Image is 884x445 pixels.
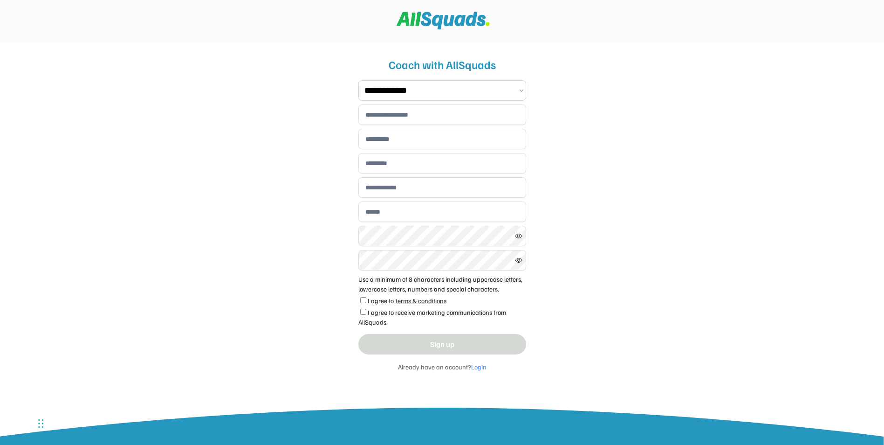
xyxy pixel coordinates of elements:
label: I agree to [368,297,394,305]
font: Login [471,363,487,371]
div: Use a minimum of 8 characters including uppercase letters, lowercase letters, numbers and special... [358,274,526,294]
a: terms & conditions [394,294,448,306]
div: Already have an account? [358,362,526,372]
label: I agree to receive marketing communications from AllSquads. [358,308,506,326]
div: Coach with AllSquads [358,56,526,73]
img: Squad%20Logo.svg [397,12,490,29]
button: Sign up [358,334,526,355]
